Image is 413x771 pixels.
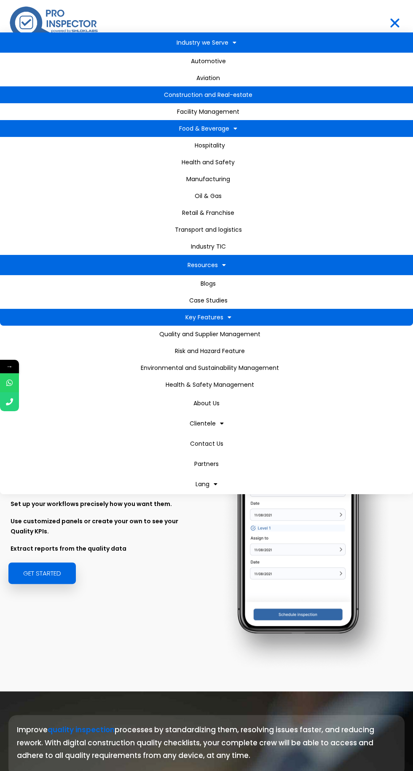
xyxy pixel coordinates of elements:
img: scheduleinspection [220,375,393,671]
span: Use customized panels or create your own to see your Quality KPIs. [8,517,200,537]
p: Improve processes by standardizing them, resolving issues faster, and reducing rework. With digit... [17,723,396,762]
span: Extract reports from the quality data [8,544,126,554]
span: Set up your workflows precisely how you want them. [8,499,172,509]
div: Menu Toggle [386,13,405,32]
a: GEt Started [8,562,76,584]
span: GEt Started [23,570,61,576]
img: pro-inspector-logo [8,4,99,42]
a: quality inspection [48,725,115,735]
